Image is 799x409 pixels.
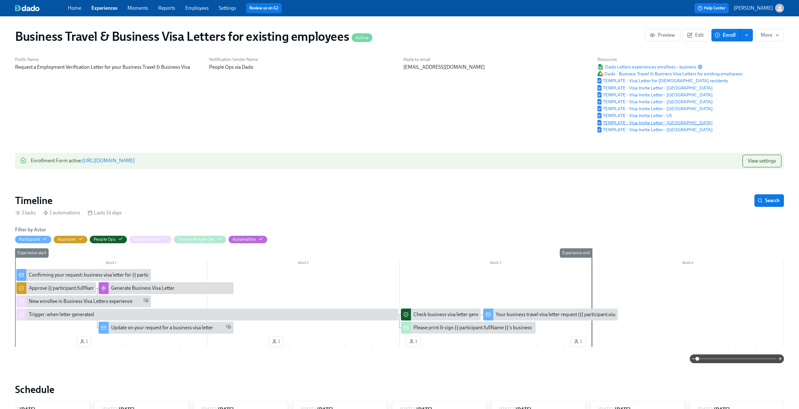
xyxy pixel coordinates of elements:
[16,295,151,307] div: New enrollee in Business Visa Letters experience
[19,236,40,242] div: Hide Participant
[406,336,421,347] button: 1
[597,126,713,133] span: TEMPLATE - Visa Invite Letter - [GEOGRAPHIC_DATA]
[401,309,481,320] div: Check business visa letter generated for {{ participant.fullName }} ({{ participant.visaLetterDes...
[178,236,215,242] div: Hide Türkiye People Ops
[133,236,160,242] div: Hide Status tracker
[272,338,280,345] span: 1
[597,92,602,98] img: Google Document
[268,336,283,347] button: 1
[748,158,776,164] span: View settings
[249,5,278,11] a: Review us on G2
[597,99,713,105] a: Google DocumentTEMPLATE - Visa Invite Letter - [GEOGRAPHIC_DATA]
[597,78,728,84] span: TEMPLATE - Visa Letter for [DEMOGRAPHIC_DATA] residents
[560,248,592,258] div: Experience end
[740,29,753,41] button: enroll
[207,260,399,268] div: Week 2
[403,57,590,62] h6: Reply-to email
[76,336,91,347] button: 1
[54,236,87,243] button: Approver
[219,5,236,11] a: Settings
[761,32,779,38] span: More
[734,4,784,13] button: [PERSON_NAME]
[174,236,226,243] button: Türkiye People Ops
[15,64,202,71] p: Request a Employment Verification Letter for your Business Travel & Business Visa
[15,226,46,233] h6: Filter by Actor
[597,112,672,119] span: TEMPLATE - Visa Invite Letter - US
[651,32,675,38] span: Preview
[15,57,202,62] h6: Public Name
[597,99,713,105] span: TEMPLATE - Visa Invite Letter - [GEOGRAPHIC_DATA]
[413,324,784,331] div: Please print & sign {{ participant.fullName }}'s business visa letter ({{ participant.visaLetterD...
[597,106,602,111] img: Google Document
[185,5,209,11] a: Employees
[90,236,127,243] button: People Ops
[232,236,256,242] div: Hide Automation
[400,260,592,268] div: Week 3
[91,5,117,11] a: Experiences
[15,194,52,207] h2: Timeline
[597,92,713,98] a: Google DocumentTEMPLATE - Visa Invite Letter - [GEOGRAPHIC_DATA]
[80,338,88,345] span: 1
[57,236,76,242] div: Hide Approver
[229,236,267,243] button: Automation
[111,285,175,292] div: Generate Business Visa Letter
[694,3,729,13] button: Help Center
[597,64,696,70] span: Dado Letters experiences enrollees – business
[409,338,417,345] span: 1
[597,71,742,77] a: Google DriveDado - Business Travel & Business Visa Letters for existing employees
[403,64,590,71] p: [EMAIL_ADDRESS][DOMAIN_NAME]
[99,282,233,294] div: Generate Business Visa Letter
[683,29,709,41] button: Edit
[401,322,536,334] div: Please print & sign {{ participant.fullName }}'s business visa letter ({{ participant.visaLetterD...
[16,269,151,281] div: Confirming your request: business visa letter for {{ participant.visaLetterDestinationCountry }}
[716,32,736,38] span: Enroll
[15,383,784,396] h2: Schedule
[592,260,784,268] div: Week 4
[15,236,51,243] button: Participant
[352,35,372,40] span: Active
[15,5,40,11] img: dado
[29,298,132,305] div: New enrollee in Business Visa Letters experience
[15,29,372,44] h1: Business Travel & Business Visa Letters for existing employees
[597,71,603,76] img: Google Drive
[754,194,784,207] button: Search
[597,105,713,112] span: TEMPLATE - Visa Invite Letter - [GEOGRAPHIC_DATA]
[711,29,740,41] button: Enroll
[759,197,780,204] span: Search
[597,85,713,91] a: Google DocumentTEMPLATE - Visa Invite Letter - [GEOGRAPHIC_DATA]
[209,64,396,71] p: People Ops via Dado
[15,209,36,216] div: 3 tasks
[597,120,713,126] a: Google DocumentTEMPLATE - Visa Invite Letter - [GEOGRAPHIC_DATA]
[129,236,171,243] button: Status tracker
[29,272,229,278] div: Confirming your request: business visa letter for {{ participant.visaLetterDestinationCountry }}
[597,126,713,133] a: Google DocumentTEMPLATE - Visa Invite Letter - [GEOGRAPHIC_DATA]
[698,5,726,11] span: Help Center
[597,64,696,70] a: Google SheetDado Letters experiences enrollees – business
[15,5,68,11] a: dado
[597,85,602,91] img: Google Document
[597,120,713,126] span: TEMPLATE - Visa Invite Letter - [GEOGRAPHIC_DATA]
[597,92,713,98] span: TEMPLATE - Visa Invite Letter - [GEOGRAPHIC_DATA]
[645,29,680,41] button: Preview
[43,209,80,216] div: 1 automations
[597,127,602,132] img: Google Document
[597,120,602,126] img: Google Document
[688,32,704,38] span: Edit
[246,3,282,13] button: Review us on G2
[16,309,398,320] div: Trigger: when letter generated
[597,78,602,83] img: Google Document
[574,338,582,345] span: 1
[143,298,148,305] span: Work Email
[597,64,604,70] img: Google Sheet
[597,105,713,112] a: Google DocumentTEMPLATE - Visa Invite Letter - [GEOGRAPHIC_DATA]
[29,311,94,318] div: Trigger: when letter generated
[597,99,602,105] img: Google Document
[570,336,586,347] button: 1
[82,158,135,164] a: [URL][DOMAIN_NAME]
[597,112,672,119] a: Google DocumentTEMPLATE - Visa Invite Letter - US
[158,5,175,11] a: Reports
[15,248,49,258] div: Experience start
[99,322,233,334] div: Update on your request for a business visa letter
[15,260,207,268] div: Week 1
